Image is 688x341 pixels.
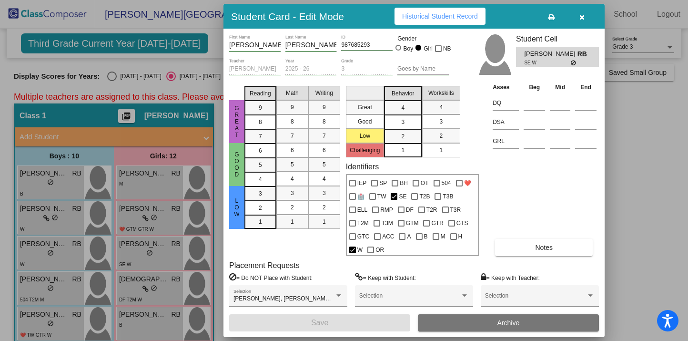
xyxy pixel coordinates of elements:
input: goes by name [397,66,449,72]
span: 4 [439,103,443,112]
span: 3 [259,189,262,198]
span: Historical Student Record [402,12,478,20]
span: 3 [439,117,443,126]
button: Historical Student Record [395,8,486,25]
label: = Keep with Student: [355,273,416,282]
span: SP [379,177,387,189]
span: T3M [382,217,393,229]
span: GTR [431,217,443,229]
span: T2B [419,191,430,202]
span: SE [399,191,406,202]
span: Behavior [392,89,414,98]
span: 8 [291,117,294,126]
span: GTS [456,217,468,229]
div: Boy [403,44,414,53]
span: NB [443,43,451,54]
span: [PERSON_NAME], [PERSON_NAME], [PERSON_NAME], [PERSON_NAME] [233,295,431,302]
span: 7 [291,132,294,140]
span: OR [375,244,384,256]
th: Asses [490,82,521,93]
span: Notes [535,244,553,251]
span: 9 [259,103,262,112]
span: [PERSON_NAME] [524,49,577,59]
span: 2 [259,204,262,212]
span: 4 [323,175,326,183]
span: 9 [291,103,294,112]
h3: Student Card - Edit Mode [231,10,344,22]
span: Writing [315,89,333,97]
span: BH [400,177,408,189]
span: 2 [291,203,294,212]
span: 6 [323,146,326,155]
input: year [285,66,337,72]
span: H [458,231,463,242]
input: Enter ID [341,42,393,49]
span: Save [311,319,328,327]
span: 5 [291,160,294,169]
button: Archive [418,314,599,331]
span: 6 [291,146,294,155]
span: GTC [357,231,369,242]
span: 1 [439,146,443,155]
span: 504 [442,177,451,189]
span: 7 [323,132,326,140]
span: Archive [497,319,520,327]
span: A [407,231,411,242]
input: teacher [229,66,281,72]
span: 3 [291,189,294,197]
label: Identifiers [346,162,379,171]
input: grade [341,66,393,72]
span: 8 [259,118,262,126]
input: assessment [493,96,519,110]
span: 2 [323,203,326,212]
span: ACC [382,231,394,242]
input: assessment [493,115,519,129]
input: assessment [493,134,519,148]
span: 1 [401,146,405,155]
span: 2 [439,132,443,140]
button: Notes [495,239,593,256]
th: Mid [547,82,573,93]
span: ELL [357,204,367,216]
span: 8 [323,117,326,126]
span: Workskills [428,89,454,97]
span: 4 [401,103,405,112]
span: 1 [323,217,326,226]
h3: Student Cell [516,34,599,43]
span: SE W [524,59,570,66]
span: 7 [259,132,262,141]
span: OT [421,177,429,189]
span: 🏥 [357,191,364,202]
span: IEP [357,177,366,189]
span: 4 [259,175,262,184]
span: Good [233,151,241,178]
span: 6 [259,146,262,155]
span: RMP [380,204,393,216]
span: B [424,231,428,242]
span: T2R [426,204,437,216]
span: 4 [291,175,294,183]
span: Reading [250,89,271,98]
label: = Do NOT Place with Student: [229,273,313,282]
span: Math [286,89,299,97]
label: = Keep with Teacher: [481,273,540,282]
span: 3 [323,189,326,197]
span: T3R [450,204,461,216]
th: Beg [521,82,547,93]
span: T3B [443,191,453,202]
span: ❤️ [464,177,471,189]
span: 3 [401,118,405,126]
span: W [357,244,363,256]
span: Low [233,197,241,217]
button: Save [229,314,410,331]
span: 9 [323,103,326,112]
span: 5 [323,160,326,169]
th: End [573,82,599,93]
span: GTM [406,217,419,229]
span: TW [377,191,386,202]
mat-label: Gender [397,34,449,43]
span: 2 [401,132,405,141]
span: T2M [357,217,369,229]
span: 1 [259,217,262,226]
span: M [441,231,445,242]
